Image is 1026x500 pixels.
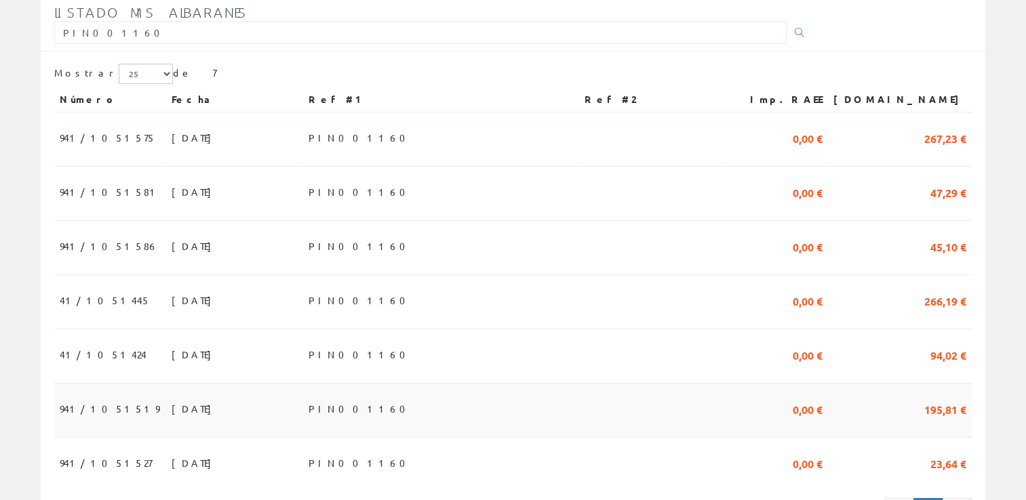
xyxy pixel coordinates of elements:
[924,397,966,420] span: 195,81 €
[924,126,966,149] span: 267,23 €
[309,343,414,366] span: PIN001160
[172,343,218,366] span: [DATE]
[60,126,156,149] span: 941/1051575
[172,180,218,203] span: [DATE]
[54,64,972,87] div: de 7
[60,180,161,203] span: 941/1051581
[60,343,146,366] span: 41/1051424
[930,234,966,257] span: 45,10 €
[793,343,823,366] span: 0,00 €
[309,397,414,420] span: PIN001160
[579,87,726,112] th: Ref #2
[309,234,414,257] span: PIN001160
[726,87,828,112] th: Imp.RAEE
[60,234,159,257] span: 941/1051586
[172,126,218,149] span: [DATE]
[54,4,248,20] span: Listado mis albaranes
[309,126,414,149] span: PIN001160
[930,180,966,203] span: 47,29 €
[60,289,151,312] span: 41/1051445
[793,234,823,257] span: 0,00 €
[309,289,414,312] span: PIN001160
[303,87,579,112] th: Ref #1
[309,180,414,203] span: PIN001160
[793,289,823,312] span: 0,00 €
[930,451,966,474] span: 23,64 €
[166,87,303,112] th: Fecha
[172,451,218,474] span: [DATE]
[172,397,218,420] span: [DATE]
[172,234,218,257] span: [DATE]
[924,289,966,312] span: 266,19 €
[60,451,152,474] span: 941/1051527
[54,87,166,112] th: Número
[793,180,823,203] span: 0,00 €
[119,64,173,84] select: Mostrar
[172,289,218,312] span: [DATE]
[930,343,966,366] span: 94,02 €
[793,126,823,149] span: 0,00 €
[793,397,823,420] span: 0,00 €
[828,87,972,112] th: [DOMAIN_NAME]
[60,397,159,420] span: 941/1051519
[54,21,787,44] input: Introduzca parte o toda la referencia1, referencia2, número, fecha(dd/mm/yy) o rango de fechas(dd...
[54,64,173,84] label: Mostrar
[309,451,414,474] span: PIN001160
[793,451,823,474] span: 0,00 €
